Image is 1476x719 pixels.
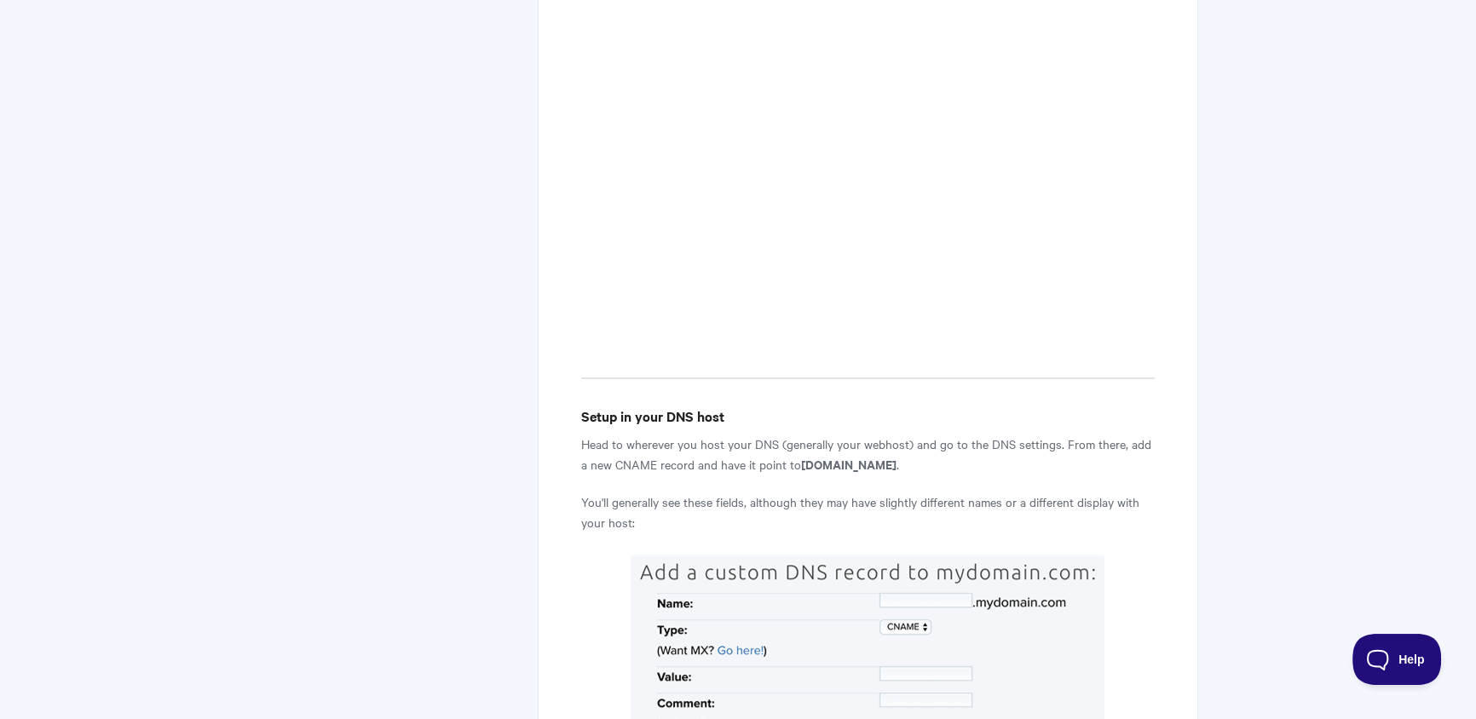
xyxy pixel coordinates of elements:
[1352,634,1442,685] iframe: Toggle Customer Support
[581,21,1155,344] iframe: Vimeo video player
[581,406,1155,427] h4: Setup in your DNS host
[581,434,1155,475] p: Head to wherever you host your DNS (generally your webhost) and go to the DNS settings. From ther...
[581,492,1155,532] p: You'll generally see these fields, although they may have slightly different names or a different...
[801,455,897,473] strong: [DOMAIN_NAME]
